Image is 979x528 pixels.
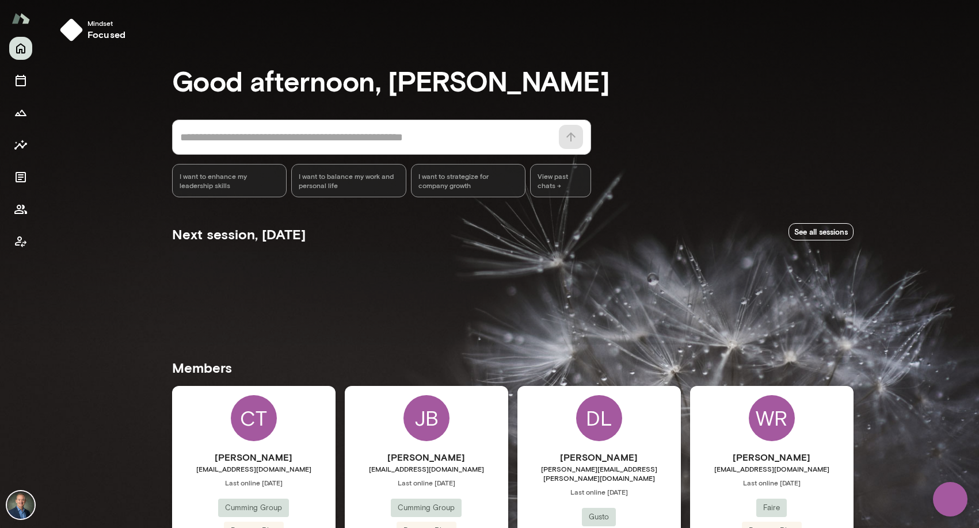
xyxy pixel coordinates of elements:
span: Mindset [87,18,125,28]
span: Gusto [582,511,616,523]
button: Members [9,198,32,221]
h6: [PERSON_NAME] [345,450,508,464]
h6: focused [87,28,125,41]
span: View past chats -> [530,164,591,197]
div: I want to strategize for company growth [411,164,526,197]
button: Client app [9,230,32,253]
button: Documents [9,166,32,189]
a: See all sessions [788,223,854,241]
span: Last online [DATE] [690,478,854,487]
span: I want to balance my work and personal life [299,171,399,190]
span: Last online [DATE] [172,478,336,487]
span: Cumming Group [218,502,289,514]
div: I want to balance my work and personal life [291,164,406,197]
span: I want to strategize for company growth [418,171,519,190]
div: CT [231,395,277,441]
button: Home [9,37,32,60]
h6: [PERSON_NAME] [172,450,336,464]
button: Insights [9,133,32,156]
h5: Members [172,358,854,377]
div: DL [576,395,622,441]
h6: [PERSON_NAME] [517,450,681,464]
button: Sessions [9,69,32,92]
span: [EMAIL_ADDRESS][DOMAIN_NAME] [172,464,336,473]
div: I want to enhance my leadership skills [172,164,287,197]
span: [EMAIL_ADDRESS][DOMAIN_NAME] [690,464,854,473]
span: Faire [756,502,787,514]
h6: [PERSON_NAME] [690,450,854,464]
img: mindset [60,18,83,41]
h3: Good afternoon, [PERSON_NAME] [172,64,854,97]
span: Cumming Group [391,502,462,514]
span: [PERSON_NAME][EMAIL_ADDRESS][PERSON_NAME][DOMAIN_NAME] [517,464,681,483]
h5: Next session, [DATE] [172,225,306,243]
button: Growth Plan [9,101,32,124]
span: I want to enhance my leadership skills [180,171,280,190]
div: WR [749,395,795,441]
span: Last online [DATE] [345,478,508,487]
img: Mento [12,7,30,29]
span: [EMAIL_ADDRESS][DOMAIN_NAME] [345,464,508,473]
div: JB [403,395,449,441]
span: Last online [DATE] [517,487,681,496]
img: Michael Alden [7,491,35,519]
button: Mindsetfocused [55,14,135,46]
